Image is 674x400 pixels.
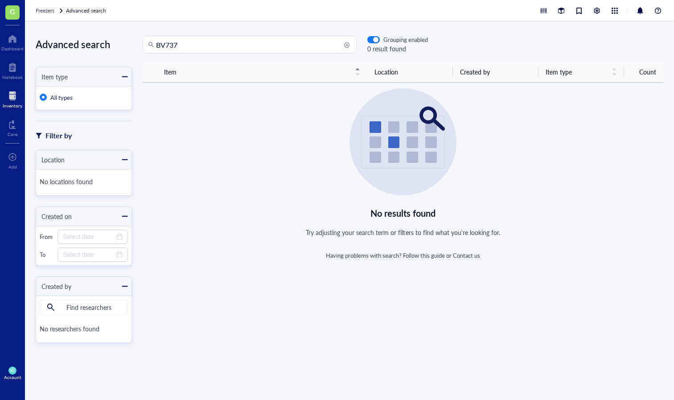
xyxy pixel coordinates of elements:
div: Filter by [45,130,72,141]
a: Dashboard [1,32,24,51]
a: Contact us [453,251,480,260]
th: Count [624,62,663,82]
div: No researchers found [40,320,128,339]
div: Add [8,164,17,169]
span: Item [164,67,349,77]
div: 0 result found [367,44,428,54]
input: Select date [63,250,115,260]
div: Created on [36,211,72,221]
th: Location [367,62,453,82]
a: Advanced search [66,6,108,15]
div: To [40,251,54,259]
a: Freezers [36,6,64,15]
span: Item type [546,67,606,77]
a: Core [8,117,17,137]
div: Having problems with search? or [326,252,481,260]
div: From [40,233,54,241]
div: Account [4,375,21,380]
input: Select date [63,232,115,242]
span: G [10,6,15,17]
span: All types [50,93,73,102]
span: Freezers [36,7,54,14]
a: Notebook [2,60,23,80]
a: Inventory [3,89,22,108]
div: Advanced search [36,36,132,53]
div: Dashboard [1,46,24,51]
div: Inventory [3,103,22,108]
img: Empty state [349,88,456,195]
th: Item type [538,62,624,82]
div: Item type [36,72,68,82]
a: Follow this guide [403,251,445,260]
span: RZ [10,368,15,373]
div: Created by [36,281,71,291]
div: Core [8,132,17,137]
div: No results found [370,206,436,220]
div: Location [36,155,65,165]
div: No locations found [40,173,128,192]
th: Item [157,62,367,82]
div: Grouping enabled [383,36,428,44]
th: Created by [453,62,538,82]
div: Notebook [2,74,23,80]
div: Try adjusting your search term or filters to find what you're looking for. [306,227,500,237]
